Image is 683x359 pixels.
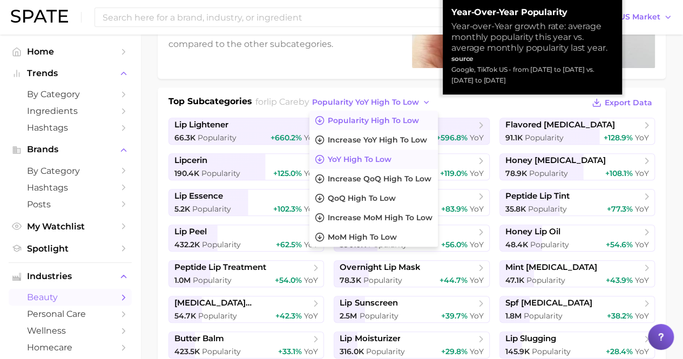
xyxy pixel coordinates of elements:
[605,98,652,107] span: Export Data
[451,7,613,18] strong: Year-over-Year Popularity
[340,334,400,344] span: lip moisturizer
[635,133,649,143] span: YoY
[168,260,324,287] a: peptide lip treatment1.0m Popularity+54.0% YoY
[470,347,484,356] span: YoY
[441,204,468,214] span: +83.9%
[174,204,190,214] span: 5.2k
[505,311,522,321] span: 1.8m
[27,166,113,176] span: by Category
[505,240,528,249] span: 48.4k
[607,204,633,214] span: +77.3%
[525,133,564,143] span: Popularity
[334,296,489,323] a: lip sunscreen2.5m Popularity+39.7% YoY
[505,298,592,308] span: spf [MEDICAL_DATA]
[505,120,615,130] span: flavored [MEDICAL_DATA]
[174,133,195,143] span: 66.3k
[168,118,324,145] a: lip lightener66.3k Popularity+660.2% YoY
[27,123,113,133] span: Hashtags
[27,46,113,57] span: Home
[366,347,404,356] span: Popularity
[470,168,484,178] span: YoY
[174,334,224,344] span: butter balm
[470,133,484,143] span: YoY
[499,225,655,252] a: honey lip oil48.4k Popularity+54.6% YoY
[470,311,484,321] span: YoY
[505,155,606,166] span: honey [MEDICAL_DATA]
[470,204,484,214] span: YoY
[499,296,655,323] a: spf [MEDICAL_DATA]1.8m Popularity+38.2% YoY
[635,240,649,249] span: YoY
[9,268,132,285] button: Industries
[441,240,468,249] span: +56.0%
[9,179,132,196] a: Hashtags
[359,311,398,321] span: Popularity
[267,97,299,107] span: lip care
[168,95,252,111] h1: Top Subcategories
[276,240,302,249] span: +62.5%
[9,240,132,257] a: Spotlight
[524,311,563,321] span: Popularity
[635,347,649,356] span: YoY
[505,168,527,178] span: 78.9k
[439,275,468,285] span: +44.7%
[607,311,633,321] span: +38.2%
[202,347,241,356] span: Popularity
[505,227,560,237] span: honey lip oil
[436,133,468,143] span: +596.8%
[11,10,68,23] img: SPATE
[340,240,366,249] span: 390.0k
[174,155,207,166] span: lipcerin
[505,191,570,201] span: peptide lip tint
[27,182,113,193] span: Hashtags
[304,275,318,285] span: YoY
[198,311,237,321] span: Popularity
[530,240,569,249] span: Popularity
[440,168,468,178] span: +119.0%
[368,240,407,249] span: Popularity
[635,168,649,178] span: YoY
[278,347,302,356] span: +33.1%
[499,331,655,358] a: lip slugging145.9k Popularity+28.4% YoY
[255,97,434,107] span: for by
[9,119,132,136] a: Hashtags
[619,14,660,20] span: US Market
[9,43,132,60] a: Home
[9,103,132,119] a: Ingredients
[174,298,310,308] span: [MEDICAL_DATA] [MEDICAL_DATA]
[9,162,132,179] a: by Category
[528,204,567,214] span: Popularity
[499,153,655,180] a: honey [MEDICAL_DATA]78.9k Popularity+108.1% YoY
[27,292,113,302] span: beauty
[505,204,526,214] span: 35.8k
[174,347,200,356] span: 423.5k
[275,275,302,285] span: +54.0%
[174,191,223,201] span: lip essence
[470,240,484,249] span: YoY
[635,311,649,321] span: YoY
[451,21,613,53] div: Year-over-Year growth rate: average monthly popularity this year vs. average monthly popularity l...
[363,275,402,285] span: Popularity
[309,111,438,247] ul: Popularity YoY high to low
[9,289,132,306] a: beauty
[9,322,132,339] a: wellness
[340,347,363,356] span: 316.0k
[27,106,113,116] span: Ingredients
[526,275,565,285] span: Popularity
[27,342,113,353] span: homecare
[27,69,113,78] span: Trends
[589,95,655,110] button: Export Data
[9,86,132,103] a: by Category
[606,275,633,285] span: +43.9%
[529,168,568,178] span: Popularity
[168,189,324,216] a: lip essence5.2k Popularity+102.3% YoY
[174,262,266,273] span: peptide lip treatment
[328,194,396,203] span: QoQ high to low
[606,347,633,356] span: +28.4%
[304,168,318,178] span: YoY
[334,260,489,287] a: overnight lip mask78.3k Popularity+44.7% YoY
[505,262,597,273] span: mint [MEDICAL_DATA]
[174,227,207,237] span: lip peel
[174,275,191,285] span: 1.0m
[340,275,361,285] span: 78.3k
[312,98,419,107] span: Popularity YoY high to low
